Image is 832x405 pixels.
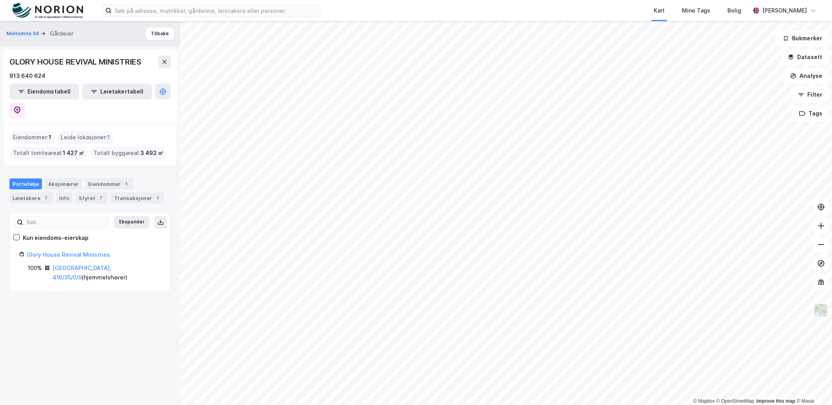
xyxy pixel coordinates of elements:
div: 913 640 624 [9,71,45,81]
a: Improve this map [756,398,795,404]
div: Leide lokasjoner : [58,131,113,144]
div: GLORY HOUSE REVIVAL MINISTRIES [9,56,143,68]
div: Kart [654,6,665,15]
div: Gårdeier [50,29,73,38]
div: Info [56,193,72,203]
button: Filter [791,87,829,103]
a: Mapbox [693,398,715,404]
div: Portefølje [9,178,42,189]
div: 100% [28,263,42,273]
span: 1 [107,133,110,142]
div: [PERSON_NAME] [762,6,807,15]
div: Eiendommer : [10,131,54,144]
button: Mellomila 34 [6,30,41,38]
div: Totalt byggareal : [90,147,166,159]
div: Kun eiendoms-eierskap [23,233,89,243]
div: Aksjonærer [45,178,82,189]
button: Analyse [783,68,829,84]
iframe: Chat Widget [793,367,832,405]
div: Leietakere [9,193,53,203]
div: Mine Tags [682,6,710,15]
div: 7 [97,194,105,202]
button: Eiendomstabell [9,84,79,99]
a: OpenStreetMap [716,398,754,404]
a: Glory House Revival Ministries [27,251,110,258]
div: 1 [122,180,130,188]
input: Søk [23,216,109,228]
img: Z [814,303,828,318]
div: Kontrollprogram for chat [793,367,832,405]
div: ( hjemmelshaver ) [52,263,161,282]
button: Tilbake [146,27,174,40]
button: Tags [792,106,829,121]
input: Søk på adresse, matrikkel, gårdeiere, leietakere eller personer [112,5,321,16]
div: Styret [76,193,108,203]
span: 3 492 ㎡ [140,148,163,158]
span: 1 427 ㎡ [63,148,84,158]
div: Bolig [727,6,741,15]
div: Transaksjoner [111,193,165,203]
div: 7 [42,194,50,202]
button: Leietakertabell [82,84,152,99]
span: 1 [49,133,51,142]
a: [GEOGRAPHIC_DATA], 416/35/0/9 [52,265,111,281]
button: Datasett [781,49,829,65]
img: norion-logo.80e7a08dc31c2e691866.png [13,3,83,19]
button: Ekspander [114,216,150,229]
div: Totalt tomteareal : [10,147,87,159]
button: Bokmerker [776,31,829,46]
div: Eiendommer [85,178,133,189]
div: 1 [154,194,161,202]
